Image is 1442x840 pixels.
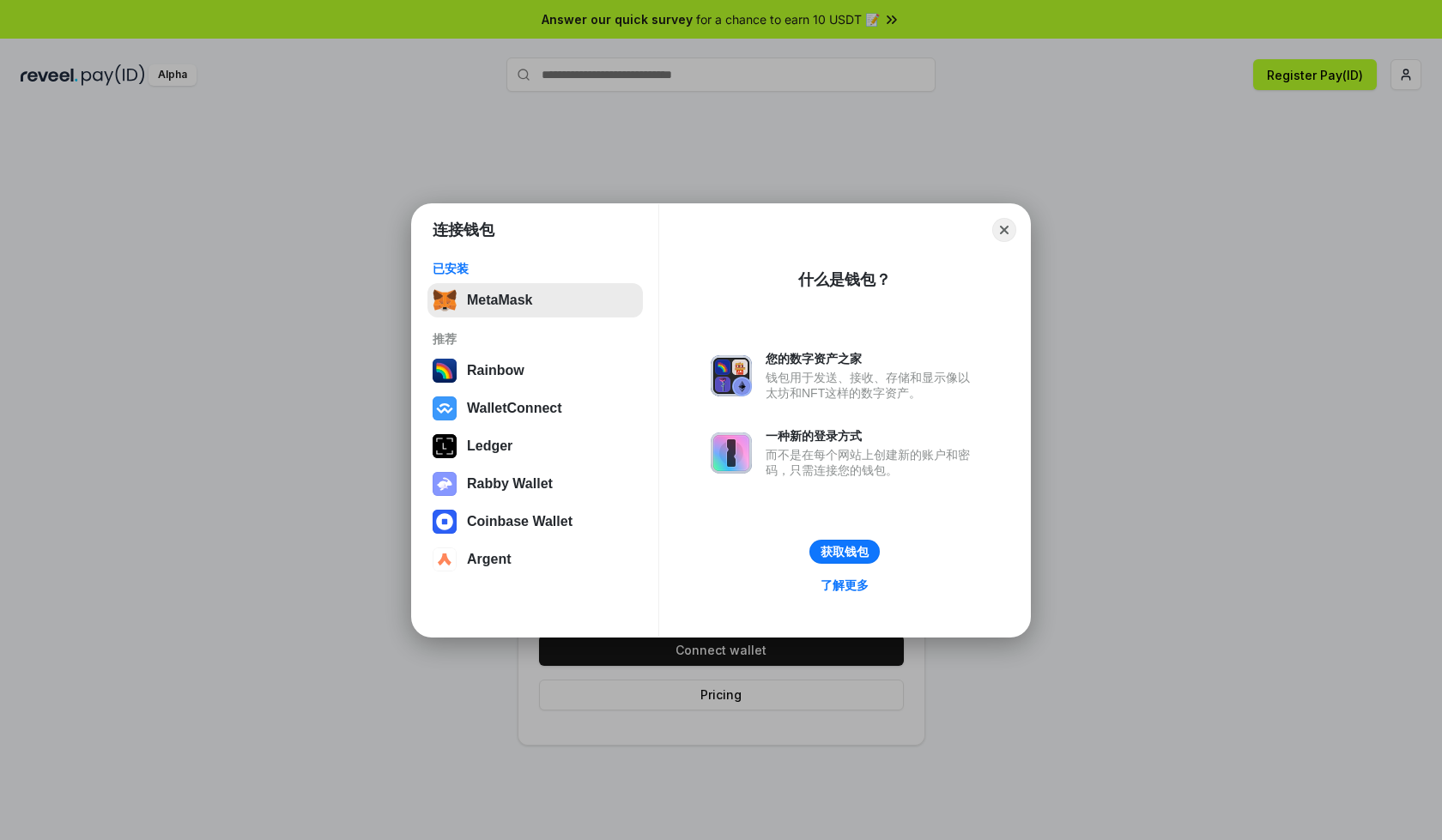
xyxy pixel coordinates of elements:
[766,447,978,478] div: 而不是在每个网站上创建新的账户和密码，只需连接您的钱包。
[433,331,638,347] div: 推荐
[427,283,643,317] button: MetaMask
[809,540,880,564] button: 获取钱包
[467,438,512,454] div: Ledger
[467,552,512,567] div: Argent
[433,288,457,312] img: svg+xml,%3Csvg%20fill%3D%22none%22%20height%3D%2233%22%20viewBox%3D%220%200%2035%2033%22%20width%...
[433,220,494,240] h1: 连接钱包
[766,351,978,366] div: 您的数字资产之家
[992,218,1016,242] button: Close
[810,574,879,596] a: 了解更多
[467,476,553,492] div: Rabby Wallet
[433,261,638,276] div: 已安装
[433,359,457,383] img: svg+xml,%3Csvg%20width%3D%22120%22%20height%3D%22120%22%20viewBox%3D%220%200%20120%20120%22%20fil...
[766,428,978,444] div: 一种新的登录方式
[711,432,752,474] img: svg+xml,%3Csvg%20xmlns%3D%22http%3A%2F%2Fwww.w3.org%2F2000%2Fsvg%22%20fill%3D%22none%22%20viewBox...
[433,547,457,571] img: svg+xml,%3Csvg%20width%3D%2228%22%20height%3D%2228%22%20viewBox%3D%220%200%2028%2028%22%20fill%3D...
[821,544,869,559] div: 获取钱包
[821,577,869,593] div: 了解更多
[433,396,457,420] img: svg+xml,%3Csvg%20width%3D%2228%22%20height%3D%2228%22%20viewBox%3D%220%200%2028%2028%22%20fill%3D...
[467,514,573,529] div: Coinbase Wallet
[427,467,643,501] button: Rabby Wallet
[427,429,643,463] button: Ledger
[427,354,643,388] button: Rainbow
[798,269,891,290] div: 什么是钱包？
[467,363,524,378] div: Rainbow
[467,401,562,416] div: WalletConnect
[433,472,457,496] img: svg+xml,%3Csvg%20xmlns%3D%22http%3A%2F%2Fwww.w3.org%2F2000%2Fsvg%22%20fill%3D%22none%22%20viewBox...
[711,355,752,396] img: svg+xml,%3Csvg%20xmlns%3D%22http%3A%2F%2Fwww.w3.org%2F2000%2Fsvg%22%20fill%3D%22none%22%20viewBox...
[427,391,643,426] button: WalletConnect
[427,505,643,539] button: Coinbase Wallet
[766,370,978,401] div: 钱包用于发送、接收、存储和显示像以太坊和NFT这样的数字资产。
[467,293,532,308] div: MetaMask
[433,510,457,534] img: svg+xml,%3Csvg%20width%3D%2228%22%20height%3D%2228%22%20viewBox%3D%220%200%2028%2028%22%20fill%3D...
[427,542,643,577] button: Argent
[433,434,457,458] img: svg+xml,%3Csvg%20xmlns%3D%22http%3A%2F%2Fwww.w3.org%2F2000%2Fsvg%22%20width%3D%2228%22%20height%3...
